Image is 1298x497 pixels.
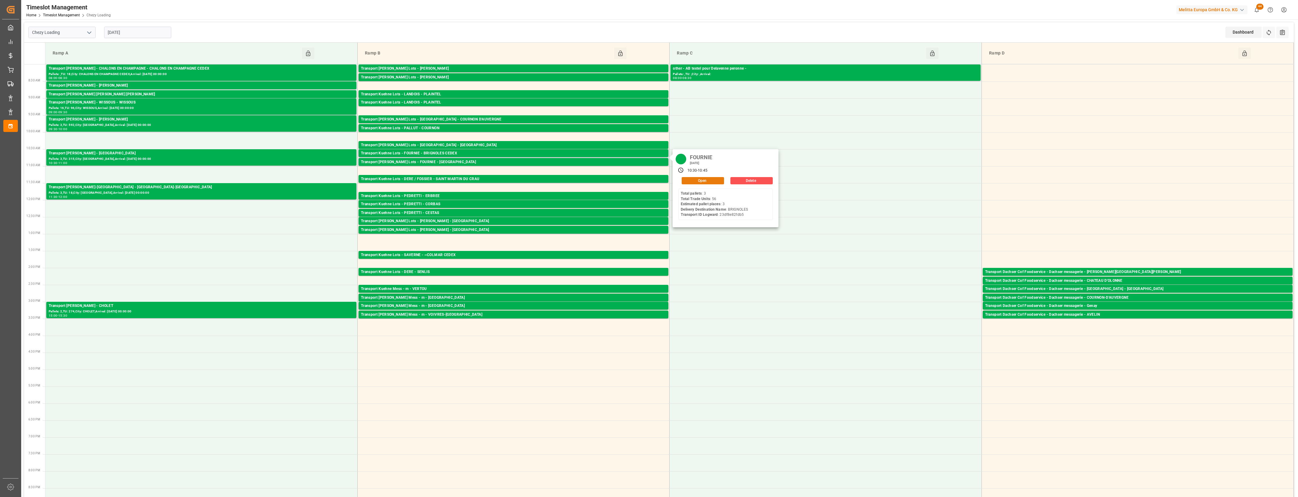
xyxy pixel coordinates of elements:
div: Pallets: 3,TU: 272,City: [GEOGRAPHIC_DATA],Arrival: [DATE] 00:00:00 [361,97,666,103]
div: Pallets: 3,TU: 56,City: BRIGNOLES CEDEX,Arrival: [DATE] 00:00:00 [361,156,666,162]
div: Pallets: 3,TU: 18,City: [GEOGRAPHIC_DATA],Arrival: [DATE] 00:00:00 [49,190,354,196]
div: Pallets: ,TU: 73,City: [GEOGRAPHIC_DATA],Arrival: [DATE] 00:00:00 [985,284,1290,289]
button: open menu [84,28,93,37]
b: Estimated pallet places [681,202,721,206]
span: 2:30 PM [28,282,40,285]
input: Type to search/select [28,27,96,38]
span: 5:30 PM [28,384,40,387]
span: 12:30 PM [26,214,40,218]
div: Pallets: 1,TU: 126,City: COURNON D'AUVERGNE,Arrival: [DATE] 00:00:00 [361,123,666,128]
div: Transport [PERSON_NAME] Mess - m - [GEOGRAPHIC_DATA] [361,295,666,301]
div: Transport [PERSON_NAME] [PERSON_NAME] [PERSON_NAME] [49,91,354,97]
span: 3:30 PM [28,316,40,319]
div: FOURNIE [688,152,715,161]
div: 08:00 [673,77,682,79]
div: 10:45 [698,168,707,173]
div: Transport Kuehne Lots - PEDRETTI - CESTAS [361,210,666,216]
button: Open [682,177,724,184]
div: Pallets: 16,TU: 96,City: WISSOUS,Arrival: [DATE] 00:00:00 [49,106,354,111]
div: - [57,162,58,164]
div: Transport Kuehne Lots - PALLUT - COURNON [361,125,666,131]
div: Pallets: 2,TU: ,City: [GEOGRAPHIC_DATA],Arrival: [DATE] 00:00:00 [361,224,666,229]
div: 09:00 [49,111,57,114]
div: - [57,77,58,79]
span: 10:30 AM [26,146,40,150]
span: 6:00 PM [28,401,40,404]
div: Transport [PERSON_NAME] Lots - [GEOGRAPHIC_DATA] - [GEOGRAPHIC_DATA] [361,142,666,148]
button: Help Center [1264,3,1277,17]
div: Transport Kuehne Lots - LANDOIS - PLAINTEL [361,91,666,97]
div: Transport Kuehne Lots - FOURNIE - BRIGNOLES CEDEX [361,150,666,156]
div: 10:00 [58,128,67,130]
div: - [57,128,58,130]
div: Pallets: ,TU: 285,City: [GEOGRAPHIC_DATA],Arrival: [DATE] 00:00:00 [361,275,666,280]
span: 6:30 PM [28,418,40,421]
span: 1:30 PM [28,248,40,252]
b: Transport ID Logward [681,212,718,217]
div: Pallets: ,TU: 36,City: RECY,Arrival: [DATE] 00:00:00 [49,89,354,94]
div: other - AB textel pour Delavenne peronne - [673,66,978,72]
div: Pallets: 1,TU: 64,City: [GEOGRAPHIC_DATA],Arrival: [DATE] 00:00:00 [361,309,666,314]
div: Ramp C [674,48,926,59]
span: 11:00 AM [26,163,40,167]
div: Transport Dachser Cof Foodservice - Dachser messagerie - [PERSON_NAME][GEOGRAPHIC_DATA][PERSON_NAME] [985,269,1290,275]
div: Transport [PERSON_NAME] Lots - [PERSON_NAME] - [GEOGRAPHIC_DATA] [361,227,666,233]
div: Pallets: 1,TU: 54,City: [PERSON_NAME] [PERSON_NAME],Arrival: [DATE] 00:00:00 [49,97,354,103]
span: 4:30 PM [28,350,40,353]
div: Pallets: 1,TU: 19,City: [GEOGRAPHIC_DATA],Arrival: [DATE] 00:00:00 [985,318,1290,323]
div: Dashboard [1225,27,1262,38]
div: Transport [PERSON_NAME] Lots - FOURNIE - [GEOGRAPHIC_DATA] [361,159,666,165]
span: 5:00 PM [28,367,40,370]
div: [DATE] [688,161,715,165]
div: Pallets: ,TU: ,City: ,Arrival: [673,72,978,77]
div: Transport [PERSON_NAME] - [PERSON_NAME] [49,83,354,89]
div: - [57,314,58,317]
span: 1:00 PM [28,231,40,235]
div: Transport [PERSON_NAME] - [PERSON_NAME] [49,117,354,123]
span: 7:00 PM [28,435,40,438]
div: Transport Kuehne Lots - DERE / FOSSIER - SAINT MARTIN DU CRAU [361,176,666,182]
div: Pallets: 2,TU: 112,City: [GEOGRAPHIC_DATA],Arrival: [DATE] 00:00:00 [361,165,666,170]
div: Pallets: 7,TU: 473,City: [GEOGRAPHIC_DATA],Arrival: [DATE] 00:00:00 [361,131,666,137]
div: Transport Dachser Cof Foodservice - Dachser messagerie - COURNON-D'AUVERGNE [985,295,1290,301]
div: Transport [PERSON_NAME]-[GEOGRAPHIC_DATA] - [GEOGRAPHIC_DATA]-[GEOGRAPHIC_DATA] [49,184,354,190]
div: 09:30 [58,111,67,114]
span: 8:00 PM [28,469,40,472]
div: Transport Dachser Cof Foodservice - Dachser messagerie - Genay [985,303,1290,309]
span: 8:30 AM [28,79,40,82]
div: Transport Kuehne Lots - PEDRETTI - ERBREE [361,193,666,199]
a: Timeslot Management [43,13,80,17]
div: 09:30 [49,128,57,130]
div: Pallets: ,TU: 71,City: [GEOGRAPHIC_DATA],Arrival: [DATE] 00:00:00 [361,318,666,323]
div: Pallets: ,TU: 116,City: [GEOGRAPHIC_DATA],Arrival: [DATE] 00:00:00 [361,233,666,238]
div: Transport Dachser Cof Foodservice - Dachser messagerie - AVELIN [985,312,1290,318]
div: Transport Kuehne Lots - LANDOIS - PLAINTEL [361,100,666,106]
div: Transport [PERSON_NAME] Lots - [PERSON_NAME] [361,74,666,81]
div: Pallets: 1,TU: 52,City: COURNON-D'AUVERGNE,Arrival: [DATE] 00:00:00 [985,301,1290,306]
div: : 3 : 56 : 3 : BRIGNOLES : 23df8e82fdb5 [681,191,748,218]
div: 08:00 [49,77,57,79]
div: Pallets: 2,TU: 112,City: ERBREE,Arrival: [DATE] 00:00:00 [361,199,666,204]
div: Pallets: 1,TU: 9,City: [GEOGRAPHIC_DATA][PERSON_NAME],Arrival: [DATE] 00:00:00 [985,275,1290,280]
div: 10:30 [49,162,57,164]
div: Ramp B [362,48,614,59]
button: show 44 new notifications [1250,3,1264,17]
b: Delivery Destination Name [681,207,726,212]
div: Pallets: 3,TU: ,City: [GEOGRAPHIC_DATA],Arrival: [DATE] 00:00:00 [985,309,1290,314]
div: Pallets: ,TU: 87,City: VERTOU,Arrival: [DATE] 00:00:00 [361,292,666,297]
span: 2:00 PM [28,265,40,268]
div: Pallets: ,TU: 623,City: [GEOGRAPHIC_DATA][PERSON_NAME],Arrival: [DATE] 00:00:00 [361,182,666,187]
div: Transport Kuehne Mess - m - VERTOU [361,286,666,292]
div: Transport Dachser Cof Foodservice - Dachser messagerie - CHATEAU D'OLONNE [985,278,1290,284]
span: 3:00 PM [28,299,40,302]
div: Ramp A [50,48,302,59]
div: Transport [PERSON_NAME] Mess - m - VOIVRES-[GEOGRAPHIC_DATA] [361,312,666,318]
div: Pallets: 5,TU: 538,City: ~COLMAR CEDEX,Arrival: [DATE] 00:00:00 [361,258,666,263]
div: Transport [PERSON_NAME] Lots - [PERSON_NAME] - [GEOGRAPHIC_DATA] [361,218,666,224]
div: Pallets: 3,TU: 315,City: [GEOGRAPHIC_DATA],Arrival: [DATE] 00:00:00 [49,156,354,162]
div: Pallets: 2,TU: 274,City: CHOLET,Arrival: [DATE] 00:00:00 [49,309,354,314]
div: Pallets: 3,TU: 592,City: [GEOGRAPHIC_DATA],Arrival: [DATE] 00:00:00 [49,123,354,128]
span: 9:00 AM [28,96,40,99]
div: Ramp D [987,48,1238,59]
span: 8:30 PM [28,485,40,489]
